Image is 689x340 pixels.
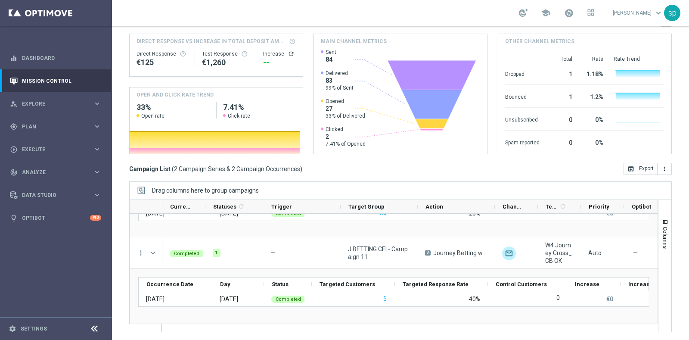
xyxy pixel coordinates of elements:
[502,246,516,260] div: Optimail
[425,250,431,256] span: A
[550,112,572,126] div: 0
[575,281,599,287] span: Increase
[276,296,301,302] span: Completed
[556,294,560,302] label: 0
[93,168,101,176] i: keyboard_arrow_right
[583,112,603,126] div: 0%
[583,66,603,80] div: 1.18%
[10,168,93,176] div: Analyze
[326,126,366,133] span: Clicked
[469,295,481,303] div: 40%
[137,102,209,112] h2: 33%
[321,37,387,45] h4: Main channel metrics
[271,203,292,210] span: Trigger
[213,203,236,210] span: Statuses
[10,69,101,92] div: Mission Control
[213,249,220,257] div: 1
[550,66,572,80] div: 1
[146,295,164,303] div: 27 Aug 2025
[326,133,366,140] span: 2
[170,203,191,210] span: Current Status
[403,281,469,287] span: Targeted Response Rate
[170,249,204,257] colored-tag: Completed
[505,89,540,103] div: Bounced
[326,56,336,63] span: 84
[348,245,410,261] span: J BETTING CEI - Campaign 11
[9,169,102,176] div: track_changes Analyze keyboard_arrow_right
[633,249,638,257] span: —
[326,84,354,91] span: 99% of Sent
[21,326,47,331] a: Settings
[93,122,101,131] i: keyboard_arrow_right
[9,325,16,333] i: settings
[22,124,93,129] span: Plan
[271,295,305,303] colored-tag: Completed
[272,281,289,287] span: Status
[10,54,18,62] i: equalizer
[9,55,102,62] div: equalizer Dashboard
[505,112,540,126] div: Unsubscribed
[612,6,664,19] a: [PERSON_NAME]keyboard_arrow_down
[9,100,102,107] button: person_search Explore keyboard_arrow_right
[137,57,188,68] div: €125
[228,112,250,119] span: Click rate
[137,249,145,257] button: more_vert
[9,146,102,153] button: play_circle_outline Execute keyboard_arrow_right
[288,50,295,57] i: refresh
[10,47,101,69] div: Dashboard
[588,250,602,256] span: Auto
[9,192,102,199] button: Data Studio keyboard_arrow_right
[10,168,18,176] i: track_changes
[10,146,93,153] div: Execute
[348,203,385,210] span: Target Group
[326,49,336,56] span: Sent
[9,78,102,84] button: Mission Control
[271,250,276,256] span: —
[10,123,93,131] div: Plan
[326,105,365,112] span: 27
[662,227,669,249] span: Columns
[326,77,354,84] span: 83
[550,135,572,149] div: 0
[137,37,286,45] span: Direct Response VS Increase In Total Deposit Amount
[654,8,663,18] span: keyboard_arrow_down
[238,203,245,210] i: refresh
[263,57,296,68] div: --
[276,211,301,216] span: Completed
[152,187,259,194] div: Row Groups
[9,215,102,221] button: lightbulb Optibot +10
[152,187,259,194] span: Drag columns here to group campaigns
[137,91,214,99] h4: OPEN AND CLICK RATE TREND
[326,112,365,119] span: 33% of Delivered
[220,295,238,303] div: Wednesday
[22,170,93,175] span: Analyze
[545,241,574,265] span: W4 Journey Cross_CB OK
[589,203,609,210] span: Priority
[174,165,300,173] span: 2 Campaign Series & 2 Campaign Occurrences
[10,206,101,229] div: Optibot
[220,281,230,287] span: Day
[10,100,93,108] div: Explore
[146,281,193,287] span: Occurrence Date
[496,281,547,287] span: Control Customers
[658,163,672,175] button: more_vert
[129,165,302,173] h3: Campaign List
[141,112,164,119] span: Open rate
[93,145,101,153] i: keyboard_arrow_right
[503,203,523,210] span: Channel
[632,203,651,210] span: Optibot
[661,165,668,172] i: more_vert
[382,293,388,304] button: 5
[559,203,566,210] i: refresh
[425,203,443,210] span: Action
[22,69,101,92] a: Mission Control
[9,123,102,130] button: gps_fixed Plan keyboard_arrow_right
[22,147,93,152] span: Execute
[583,56,603,62] div: Rate
[93,100,101,108] i: keyboard_arrow_right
